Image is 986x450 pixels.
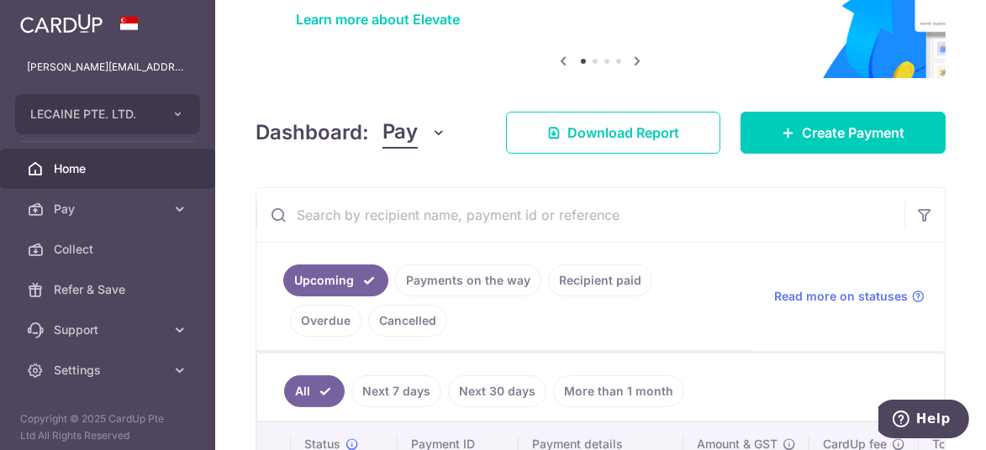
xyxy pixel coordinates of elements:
[290,305,361,337] a: Overdue
[351,375,441,407] a: Next 7 days
[256,188,904,242] input: Search by recipient name, payment id or reference
[382,117,418,149] span: Pay
[448,375,546,407] a: Next 30 days
[27,59,188,76] p: [PERSON_NAME][EMAIL_ADDRESS][DOMAIN_NAME]
[878,400,969,442] iframe: Opens a widget where you can find more information
[382,117,447,149] button: Pay
[284,375,345,407] a: All
[741,112,946,154] a: Create Payment
[802,123,904,143] span: Create Payment
[20,13,103,34] img: CardUp
[553,375,684,407] a: More than 1 month
[54,322,165,338] span: Support
[54,241,165,258] span: Collect
[296,11,460,28] a: Learn more about Elevate
[368,305,447,337] a: Cancelled
[30,106,155,123] span: LECAINE PTE. LTD.
[567,123,679,143] span: Download Report
[774,288,908,305] span: Read more on statuses
[54,201,165,217] span: Pay
[54,362,165,379] span: Settings
[774,288,925,305] a: Read more on statuses
[548,264,652,296] a: Recipient paid
[506,112,720,154] a: Download Report
[54,160,165,177] span: Home
[256,118,369,148] h4: Dashboard:
[283,264,388,296] a: Upcoming
[15,94,200,134] button: LECAINE PTE. LTD.
[395,264,541,296] a: Payments on the way
[54,281,165,298] span: Refer & Save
